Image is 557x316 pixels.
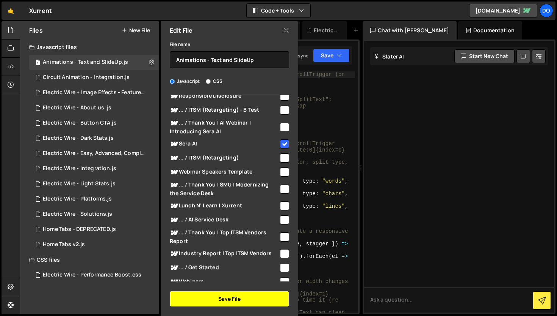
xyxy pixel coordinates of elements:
[170,26,192,35] h2: Edit File
[314,27,338,34] div: Electric Wire - Integration.js
[170,106,279,115] span: ... / ITSM (Retargeting) - B Test
[43,120,117,126] div: Electric Wire - Button CTA.js
[170,139,279,149] span: Sera AI
[206,77,222,85] label: CSS
[43,89,147,96] div: Electric Wire + Image Effects - Features.js
[29,146,162,161] div: 13741/39793.js
[170,228,279,245] span: ... / Thank You | Top ITSM Vendors Report
[170,92,279,101] span: Responsible Disclosure
[540,4,553,17] a: Do
[170,167,279,177] span: Webinar Speakers Template
[353,27,385,34] div: New File
[29,6,52,15] div: Xurrent
[170,249,279,258] span: Industry Report | Top ITSM Vendors
[29,115,159,131] div: 13741/39731.js
[170,118,279,135] span: ... / Thank You | AI Webinar | Introducing Sera AI
[43,59,128,66] div: Animations - Text and SlideUp.js
[29,161,159,176] div: 13741/45398.js
[29,26,43,35] h2: Files
[170,153,279,163] span: ... / ITSM (Retargeting)
[374,53,404,60] h2: Slater AI
[170,77,200,85] label: Javascript
[43,135,114,142] div: Electric Wire - Dark Stats.js
[170,201,279,210] span: Lunch N' Learn | Xurrent
[36,60,40,66] span: 1
[29,55,159,70] div: 13741/40380.js
[313,49,350,62] button: Save
[363,21,457,39] div: Chat with [PERSON_NAME]
[170,215,279,224] span: ... / AI Service Desk
[454,49,515,63] button: Start new chat
[2,2,20,20] a: 🤙
[43,165,116,172] div: Electric Wire - Integration.js
[29,267,159,283] div: 13741/39772.css
[43,226,116,233] div: Home Tabs - DEPRECATED.js
[29,191,159,207] div: 13741/39729.js
[43,104,111,111] div: Electric Wire - About us .js
[20,39,159,55] div: Javascript files
[170,79,175,84] input: Javascript
[458,21,522,39] div: Documentation
[43,211,112,218] div: Electric Wire - Solutions.js
[122,27,150,33] button: New File
[29,222,159,237] div: 13741/34720.js
[170,263,279,272] span: ... / Get Started
[29,237,159,252] div: 13741/35121.js
[29,85,162,100] div: 13741/39792.js
[170,180,279,197] span: ... / Thank You | SMU | Modernizing the Service Desk
[43,196,112,202] div: Electric Wire - Platforms.js
[469,4,537,17] a: [DOMAIN_NAME]
[20,252,159,267] div: CSS files
[29,207,159,222] div: 13741/39667.js
[170,277,279,286] span: Webinars
[43,74,130,81] div: Circuit Animation - Integration.js
[247,4,310,17] button: Code + Tools
[170,51,289,68] input: Name
[43,150,147,157] div: Electric Wire - Easy, Advanced, Complete.js
[29,131,159,146] div: 13741/39773.js
[29,176,159,191] div: 13741/39781.js
[43,272,141,278] div: Electric Wire - Performance Boost.css
[43,241,85,248] div: Home Tabs v2.js
[29,70,159,85] div: 13741/45029.js
[29,100,159,115] div: 13741/40873.js
[43,180,116,187] div: Electric Wire - Light Stats.js
[170,291,289,307] button: Save File
[206,79,211,84] input: CSS
[170,41,190,48] label: File name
